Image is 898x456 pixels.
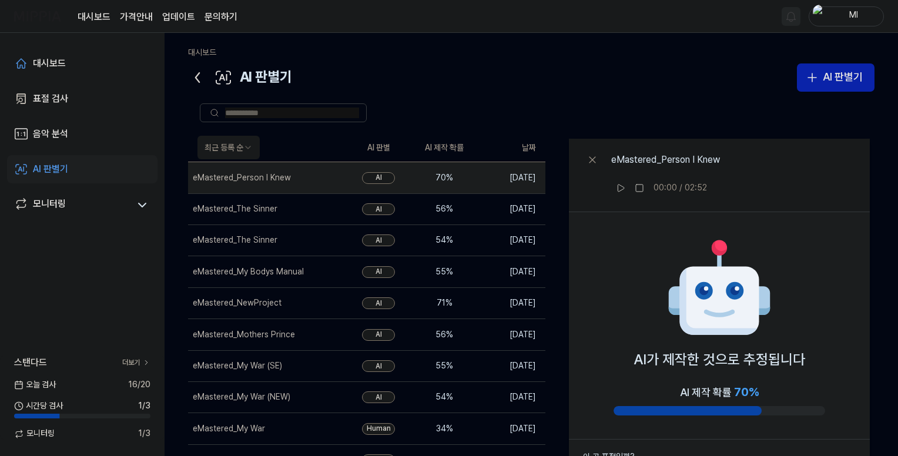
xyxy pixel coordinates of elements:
th: AI 제작 확률 [411,134,477,162]
div: 71 % [421,297,468,309]
span: 1 / 3 [138,400,150,412]
div: eMastered_My War [193,423,265,435]
div: AI [362,172,395,184]
img: 알림 [784,9,798,24]
div: 56 % [421,203,468,215]
a: AI 판별기 [7,155,158,183]
div: eMastered_Person I Knew [193,172,291,184]
div: AI 판별기 [823,69,863,86]
img: profile [813,5,827,28]
a: 대시보드 [78,10,110,24]
td: [DATE] [477,193,545,224]
div: 55 % [421,360,468,372]
div: AI [362,360,395,372]
div: 대시보드 [33,56,66,71]
div: AI [362,234,395,246]
span: 1 / 3 [138,428,150,440]
div: eMastered_Mothers Prince [193,329,295,341]
div: AI 제작 확률 [680,383,759,401]
div: eMastered_The Sinner [193,234,277,246]
td: [DATE] [477,350,545,381]
td: [DATE] [477,287,545,318]
span: 오늘 검사 [14,379,56,391]
td: [DATE] [477,413,545,444]
div: AI [362,297,395,309]
a: 더보기 [122,358,150,368]
span: 70 % [734,385,759,399]
td: [DATE] [477,381,545,413]
td: [DATE] [477,162,545,193]
div: AI 판별기 [188,63,292,92]
div: eMastered_My War (SE) [193,360,282,372]
div: AI [362,391,395,403]
div: 56 % [421,329,468,341]
div: eMastered_My War (NEW) [193,391,290,403]
div: 34 % [421,423,468,435]
span: 16 / 20 [128,379,150,391]
p: AI가 제작한 것으로 추정됩니다 [634,348,805,371]
a: 대시보드 [7,49,158,78]
button: 가격안내 [120,10,153,24]
td: [DATE] [477,224,545,256]
a: 모니터링 [14,197,129,213]
div: eMastered_My Bodys Manual [193,266,304,278]
button: AI 판별기 [797,63,874,92]
div: AI [362,329,395,341]
div: Human [362,423,395,435]
div: Ml [830,9,876,22]
div: AI [362,266,395,278]
div: 54 % [421,391,468,403]
th: AI 판별 [346,134,411,162]
div: eMastered_Person I Knew [611,153,720,167]
div: 표절 검사 [33,92,68,106]
div: 55 % [421,266,468,278]
a: 업데이트 [162,10,195,24]
span: 시간당 검사 [14,400,63,412]
td: [DATE] [477,319,545,350]
a: 표절 검사 [7,85,158,113]
button: profileMl [809,6,884,26]
div: 음악 분석 [33,127,68,141]
span: 모니터링 [14,428,55,440]
th: 날짜 [477,134,545,162]
a: 음악 분석 [7,120,158,148]
div: 모니터링 [33,197,66,213]
div: eMastered_NewProject [193,297,282,309]
div: eMastered_The Sinner [193,203,277,215]
div: 00:00 / 02:52 [654,182,707,194]
div: AI [362,203,395,215]
img: AI [666,236,772,341]
div: 70 % [421,172,468,184]
td: [DATE] [477,256,545,287]
a: 문의하기 [205,10,237,24]
a: 대시보드 [188,48,216,57]
span: 스탠다드 [14,356,47,370]
div: 54 % [421,234,468,246]
div: AI 판별기 [33,162,68,176]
